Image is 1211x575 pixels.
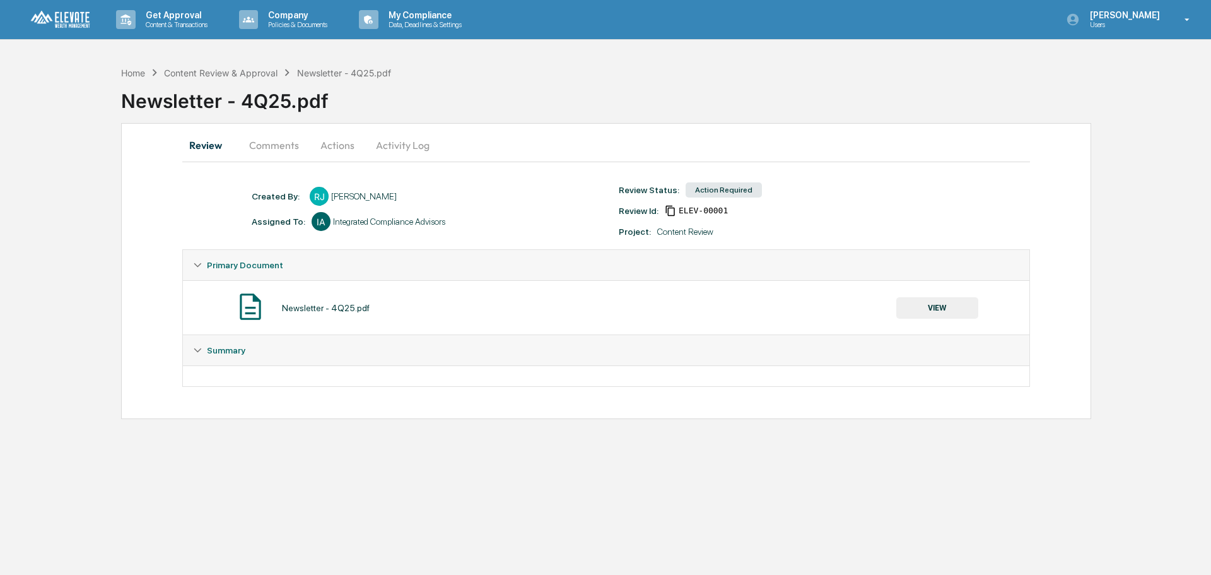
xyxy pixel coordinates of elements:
[252,191,303,201] div: Created By: ‎ ‎
[239,130,309,160] button: Comments
[183,335,1029,365] div: Summary
[258,10,334,20] p: Company
[207,345,245,355] span: Summary
[182,130,239,160] button: Review
[1080,20,1166,29] p: Users
[282,303,370,313] div: Newsletter - 4Q25.pdf
[310,187,329,206] div: RJ
[121,80,1211,112] div: Newsletter - 4Q25.pdf
[164,68,278,78] div: Content Review & Approval
[136,10,214,20] p: Get Approval
[297,68,391,78] div: Newsletter - 4Q25.pdf
[366,130,440,160] button: Activity Log
[309,130,366,160] button: Actions
[121,68,145,78] div: Home
[207,260,283,270] span: Primary Document
[312,212,331,231] div: IA
[258,20,334,29] p: Policies & Documents
[1080,10,1166,20] p: [PERSON_NAME]
[378,10,468,20] p: My Compliance
[183,280,1029,335] div: Primary Document
[896,297,978,319] button: VIEW
[182,130,1030,160] div: secondary tabs example
[686,182,762,198] div: Action Required
[679,206,728,216] span: 3fbd9959-8fd5-44f3-ad07-77ff53b66589
[183,250,1029,280] div: Primary Document
[252,216,305,227] div: Assigned To:
[331,191,397,201] div: [PERSON_NAME]
[183,365,1029,386] div: Summary
[333,216,445,227] div: Integrated Compliance Advisors
[136,20,214,29] p: Content & Transactions
[30,10,91,30] img: logo
[378,20,468,29] p: Data, Deadlines & Settings
[619,227,651,237] div: Project:
[657,227,713,237] div: Content Review
[235,291,266,323] img: Document Icon
[619,206,658,216] div: Review Id:
[619,185,679,195] div: Review Status:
